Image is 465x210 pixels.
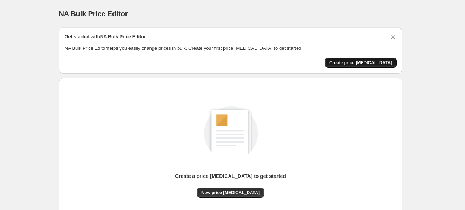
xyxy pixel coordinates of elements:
[65,45,397,52] p: NA Bulk Price Editor helps you easily change prices in bulk. Create your first price [MEDICAL_DAT...
[329,60,392,66] span: Create price [MEDICAL_DATA]
[389,33,397,40] button: Dismiss card
[201,190,260,196] span: New price [MEDICAL_DATA]
[65,33,146,40] h2: Get started with NA Bulk Price Editor
[59,10,128,18] span: NA Bulk Price Editor
[175,172,286,180] p: Create a price [MEDICAL_DATA] to get started
[197,188,264,198] button: New price [MEDICAL_DATA]
[325,58,397,68] button: Create price change job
